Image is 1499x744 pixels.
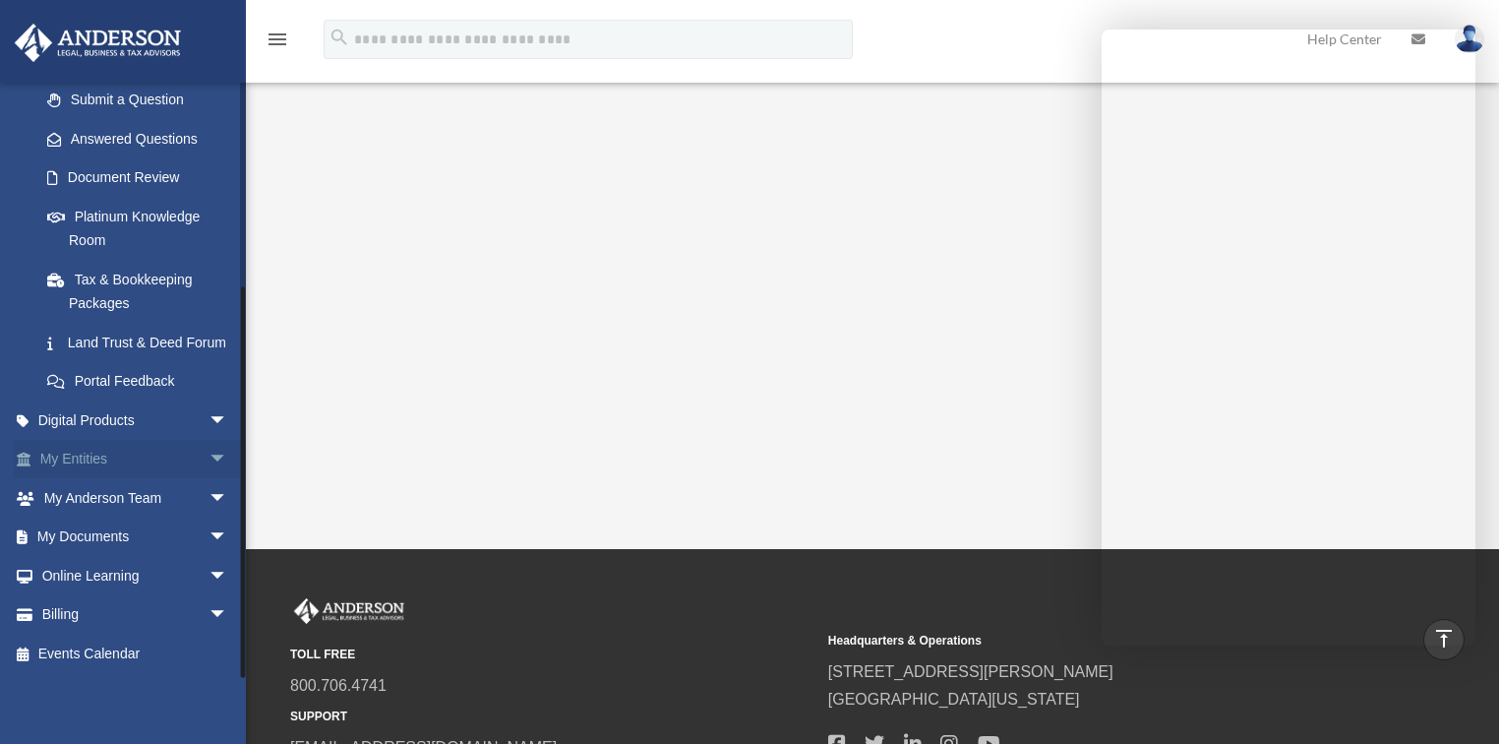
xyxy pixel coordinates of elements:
a: My Entitiesarrow_drop_down [14,440,258,479]
span: arrow_drop_down [209,556,248,596]
i: search [329,27,350,48]
a: Land Trust & Deed Forum [28,323,258,362]
a: My Documentsarrow_drop_down [14,518,258,557]
a: Online Learningarrow_drop_down [14,556,258,595]
img: User Pic [1455,25,1484,53]
span: arrow_drop_down [209,478,248,519]
a: Portal Feedback [28,362,258,402]
a: Document Review [28,158,258,198]
img: Anderson Advisors Platinum Portal [9,24,187,62]
small: TOLL FREE [290,645,814,665]
i: menu [266,28,289,51]
span: arrow_drop_down [209,518,248,558]
a: Answered Questions [28,119,258,158]
a: Platinum Knowledge Room [28,197,258,260]
iframe: Chat Window [1102,30,1475,646]
a: Events Calendar [14,634,258,673]
a: Digital Productsarrow_drop_down [14,401,258,440]
span: arrow_drop_down [209,440,248,480]
a: Billingarrow_drop_down [14,595,258,635]
small: SUPPORT [290,707,814,727]
span: arrow_drop_down [209,401,248,441]
a: 800.706.4741 [290,677,387,694]
img: Anderson Advisors Platinum Portal [290,598,408,624]
a: [GEOGRAPHIC_DATA][US_STATE] [828,691,1080,708]
a: Tax & Bookkeeping Packages [28,260,258,323]
a: My Anderson Teamarrow_drop_down [14,478,258,518]
a: menu [266,34,289,51]
span: arrow_drop_down [209,595,248,636]
a: [STREET_ADDRESS][PERSON_NAME] [828,663,1113,680]
small: Headquarters & Operations [828,631,1352,651]
a: Submit a Question [28,81,258,120]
